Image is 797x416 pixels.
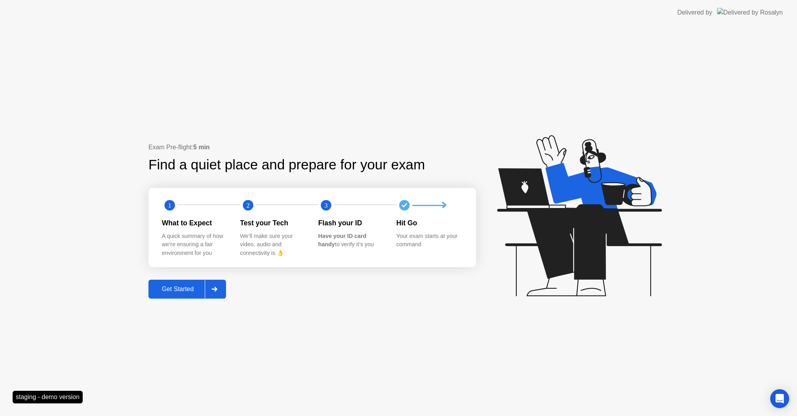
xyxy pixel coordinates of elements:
[397,232,462,249] div: Your exam starts at your command
[168,202,171,209] text: 1
[148,143,476,152] div: Exam Pre-flight:
[318,233,366,248] b: Have your ID card handy
[677,8,712,17] div: Delivered by
[246,202,249,209] text: 2
[148,280,226,299] button: Get Started
[13,391,83,403] div: staging - demo version
[318,218,384,228] div: Flash your ID
[162,218,228,228] div: What to Expect
[318,232,384,249] div: to verify it’s you
[397,218,462,228] div: Hit Go
[770,389,789,408] div: Open Intercom Messenger
[240,232,306,258] div: We’ll make sure your video, audio and connectivity is 👌
[162,232,228,258] div: A quick summary of how we’re ensuring a fair environment for you
[148,154,426,175] div: Find a quiet place and prepare for your exam
[193,144,210,150] b: 5 min
[151,286,205,293] div: Get Started
[240,218,306,228] div: Test your Tech
[717,8,783,17] img: Delivered by Rosalyn
[324,202,328,209] text: 3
